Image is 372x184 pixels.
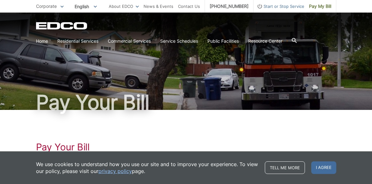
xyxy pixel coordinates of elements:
[36,92,336,112] h1: Pay Your Bill
[265,161,305,174] a: Tell me more
[36,38,48,45] a: Home
[144,3,173,10] a: News & Events
[70,1,102,12] span: English
[108,38,151,45] a: Commercial Services
[207,38,239,45] a: Public Facilities
[309,3,331,10] span: Pay My Bill
[36,3,57,9] span: Corporate
[98,168,132,175] a: privacy policy
[36,141,336,153] h1: Pay Your Bill
[36,22,88,30] a: EDCD logo. Return to the homepage.
[311,161,336,174] span: I agree
[160,38,198,45] a: Service Schedules
[57,38,98,45] a: Residential Services
[178,3,200,10] a: Contact Us
[109,3,139,10] a: About EDCO
[36,161,259,175] p: We use cookies to understand how you use our site and to improve your experience. To view our pol...
[248,38,282,45] a: Resource Center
